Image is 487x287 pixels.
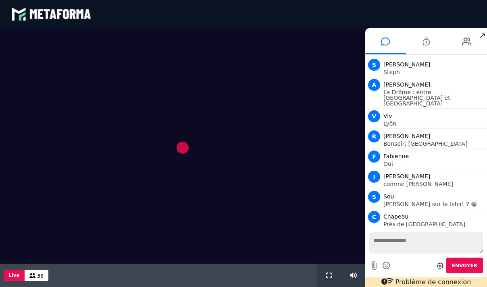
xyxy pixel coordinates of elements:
[368,171,380,183] span: I
[368,130,380,142] span: R
[446,258,483,273] button: Envoyer
[383,221,485,227] p: Près de [GEOGRAPHIC_DATA]
[383,201,485,207] p: [PERSON_NAME] sur le tshirt ? 😁
[4,270,25,281] button: Live
[368,191,380,203] span: S
[383,213,408,220] span: Chapeau
[383,121,485,126] p: Lyôn
[37,273,44,279] span: 36
[383,141,485,147] p: Bonsoir, [GEOGRAPHIC_DATA]
[383,153,409,159] span: Fabienne
[365,277,487,287] div: Problème de connexion
[383,61,430,68] span: [PERSON_NAME]
[383,161,485,167] p: Oui
[383,193,394,200] span: Sou
[383,69,485,75] p: Steph
[383,133,430,139] span: [PERSON_NAME]
[383,181,485,187] p: comme [PERSON_NAME]
[383,89,485,106] p: La Drôme : entre [GEOGRAPHIC_DATA] et [GEOGRAPHIC_DATA]
[368,110,380,122] span: V
[478,28,487,43] span: ↗
[383,173,430,180] span: [PERSON_NAME]
[383,81,430,88] span: [PERSON_NAME]
[368,211,380,223] span: C
[383,113,392,119] span: Viv
[368,151,380,163] span: F
[368,79,380,91] span: A
[368,59,380,71] span: S
[452,263,477,268] span: Envoyer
